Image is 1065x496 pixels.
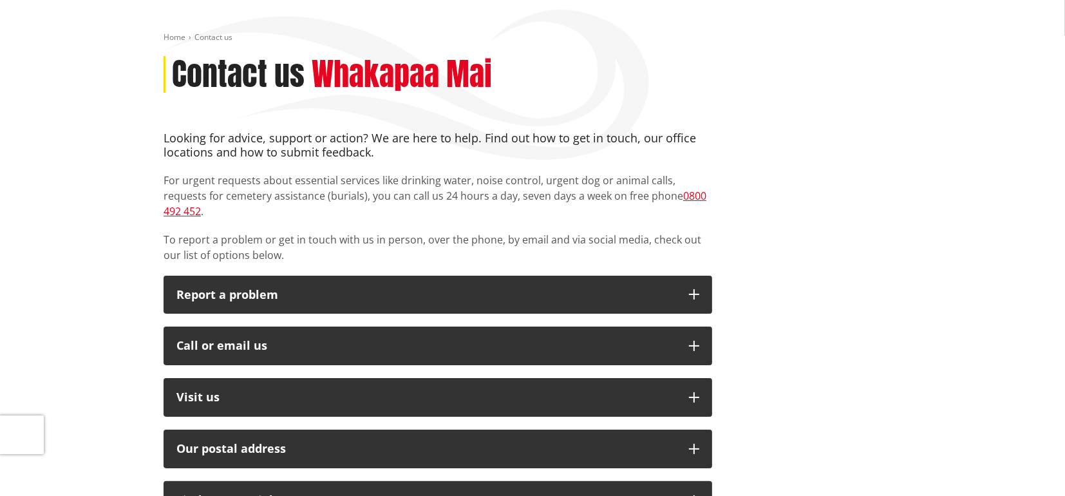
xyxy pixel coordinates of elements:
button: Report a problem [164,276,712,314]
a: 0800 492 452 [164,189,706,218]
p: For urgent requests about essential services like drinking water, noise control, urgent dog or an... [164,173,712,219]
button: Our postal address [164,430,712,468]
button: Visit us [164,378,712,417]
h1: Contact us [172,56,305,93]
button: Call or email us [164,327,712,365]
span: Contact us [194,32,232,43]
h2: Whakapaa Mai [312,56,492,93]
h4: Looking for advice, support or action? We are here to help. Find out how to get in touch, our off... [164,131,712,159]
div: Call or email us [176,339,676,352]
p: Visit us [176,391,676,404]
h2: Our postal address [176,443,676,455]
p: To report a problem or get in touch with us in person, over the phone, by email and via social me... [164,232,712,263]
a: Home [164,32,185,43]
nav: breadcrumb [164,32,901,43]
p: Report a problem [176,289,676,301]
